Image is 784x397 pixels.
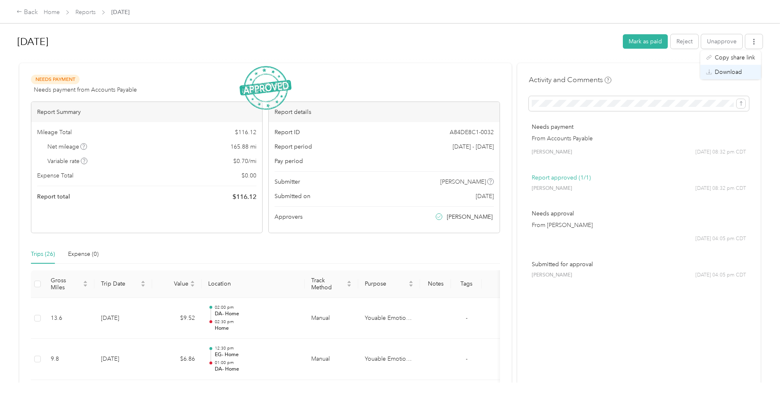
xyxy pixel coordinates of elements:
span: [DATE] 08:32 pm CDT [695,149,746,156]
p: Submitted for approval [532,260,746,269]
span: Submitted on [275,192,310,201]
span: Net mileage [47,142,87,151]
td: Manual [305,339,358,380]
h1: September 2025 [17,32,617,52]
span: A84DE8C1-0032 [450,128,494,137]
a: Home [44,9,60,16]
span: $ 116.12 [235,128,256,137]
span: Expense Total [37,171,73,180]
td: $6.86 [152,339,202,380]
th: Notes [420,270,451,298]
div: Report details [269,102,500,122]
span: [PERSON_NAME] [532,149,572,156]
th: Value [152,270,202,298]
span: [PERSON_NAME] [440,177,486,186]
td: Manual [305,298,358,339]
span: $ 116.12 [232,192,256,202]
div: Report Summary [31,102,262,122]
span: caret-down [408,283,413,288]
p: From [PERSON_NAME] [532,221,746,229]
td: [DATE] [94,339,152,380]
span: Needs payment from Accounts Payable [34,85,137,94]
span: 165.88 mi [230,142,256,151]
p: DA- Home [215,310,298,318]
div: Back [16,7,38,17]
p: 02:00 pm [215,305,298,310]
a: Reports [75,9,96,16]
p: EG- Home [215,351,298,359]
td: [DATE] [94,298,152,339]
span: Trip Date [101,280,139,287]
th: Gross Miles [44,270,94,298]
span: Track Method [311,277,345,291]
span: Report total [37,192,70,201]
p: 12:30 pm [215,345,298,351]
p: Needs payment [532,123,746,131]
span: Approvers [275,213,303,221]
span: [DATE] - [DATE] [453,142,494,151]
span: caret-up [190,279,195,284]
span: [DATE] 04:05 pm CDT [695,235,746,243]
span: Download [715,68,742,76]
span: [DATE] 04:05 pm CDT [695,272,746,279]
span: caret-down [190,283,195,288]
span: [DATE] 08:32 pm CDT [695,185,746,192]
span: - [466,355,467,362]
span: [PERSON_NAME] [447,213,493,221]
span: [DATE] [476,192,494,201]
span: Copy share link [715,53,755,62]
td: Youable Emotional Health [358,298,420,339]
th: Location [202,270,305,298]
th: Tags [451,270,482,298]
span: Variable rate [47,157,88,165]
p: 02:30 pm [215,319,298,325]
p: 01:00 pm [215,360,298,366]
span: [PERSON_NAME] [532,272,572,279]
p: From Accounts Payable [532,134,746,143]
th: Purpose [358,270,420,298]
h4: Activity and Comments [529,75,611,85]
span: Report period [275,142,312,151]
p: DA- Home [215,366,298,373]
span: caret-up [141,279,146,284]
span: caret-down [141,283,146,288]
span: Pay period [275,157,303,165]
span: Needs Payment [31,75,80,84]
td: 9.8 [44,339,94,380]
span: caret-up [408,279,413,284]
span: Report ID [275,128,300,137]
span: Submitter [275,177,300,186]
span: caret-up [347,279,352,284]
span: Mileage Total [37,128,72,137]
p: Needs approval [532,209,746,218]
button: Unapprove [701,34,742,49]
span: caret-down [347,283,352,288]
p: Home [215,325,298,332]
th: Track Method [305,270,358,298]
th: Trip Date [94,270,152,298]
span: Value [159,280,188,287]
p: Report approved (1/1) [532,173,746,182]
span: $ 0.70 / mi [233,157,256,165]
img: ApprovedStamp [239,66,291,110]
span: Purpose [365,280,407,287]
iframe: Everlance-gr Chat Button Frame [738,351,784,397]
span: $ 0.00 [242,171,256,180]
span: caret-down [83,283,88,288]
span: [DATE] [111,8,129,17]
div: Expense (0) [68,250,99,259]
span: caret-up [83,279,88,284]
td: Youable Emotional Health [358,339,420,380]
button: Reject [671,34,698,49]
td: 13.6 [44,298,94,339]
td: $9.52 [152,298,202,339]
span: - [466,314,467,321]
span: Gross Miles [51,277,81,291]
button: Mark as paid [623,34,668,49]
span: [PERSON_NAME] [532,185,572,192]
div: Trips (26) [31,250,55,259]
